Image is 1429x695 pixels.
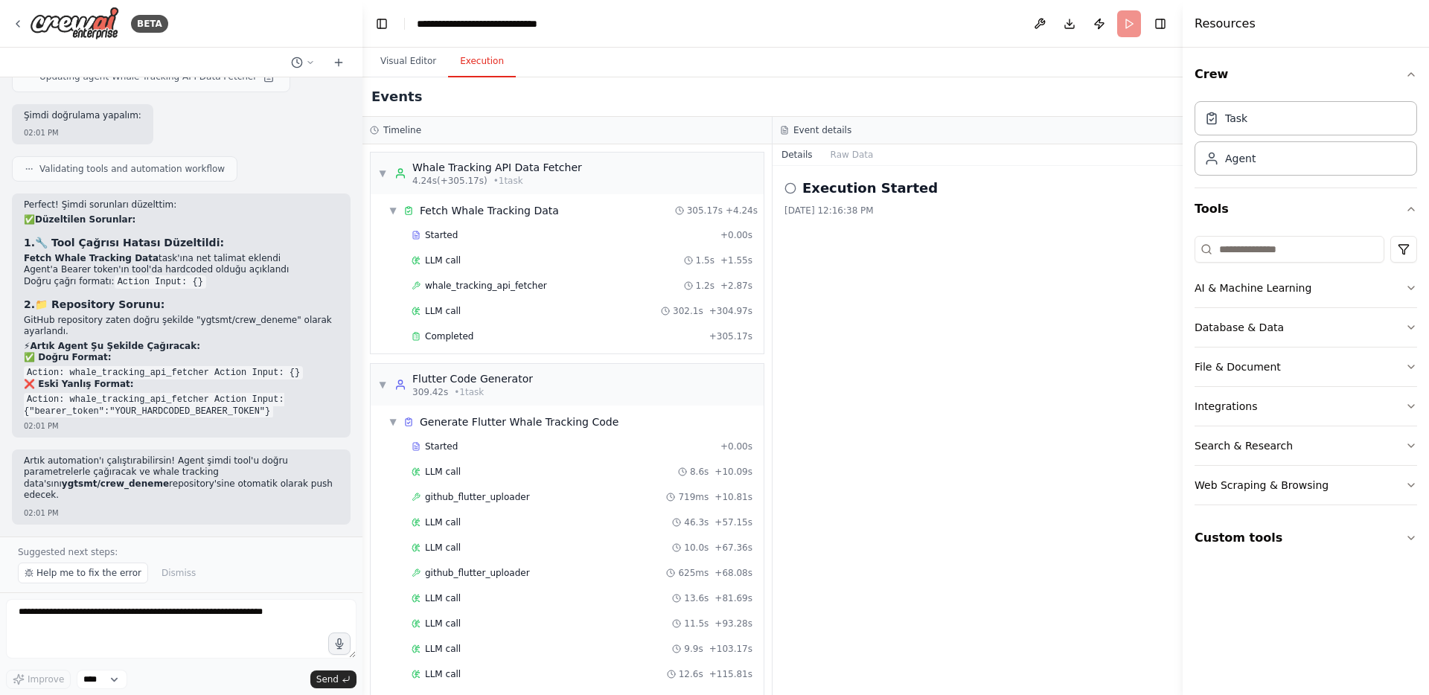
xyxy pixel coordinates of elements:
li: task'ına net talimat eklendi [24,253,339,265]
button: Click to speak your automation idea [328,632,351,655]
span: ▼ [389,205,397,217]
div: Web Scraping & Browsing [1195,478,1329,493]
span: • 1 task [454,386,484,398]
button: Database & Data [1195,308,1417,347]
span: + 10.09s [714,466,752,478]
span: 12.6s [679,668,703,680]
span: 302.1s [673,305,703,317]
button: Web Scraping & Browsing [1195,466,1417,505]
button: Visual Editor [368,46,448,77]
div: Search & Research [1195,438,1293,453]
button: Send [310,670,357,688]
span: ▼ [378,167,387,179]
span: Completed [425,330,473,342]
span: ▼ [378,379,387,391]
div: 02:01 PM [24,127,141,138]
span: 309.42s [412,386,448,398]
span: + 2.87s [720,280,752,292]
div: File & Document [1195,359,1281,374]
span: + 305.17s [709,330,752,342]
span: LLM call [425,618,461,630]
li: Agent'a Bearer token'ın tool'da hardcoded olduğu açıklandı [24,264,339,276]
code: Action: whale_tracking_api_fetcher Action Input: {"bearer_token":"YOUR_HARDCODED_BEARER_TOKEN"} [24,393,284,418]
p: Artık automation'ı çalıştırabilirsin! Agent şimdi tool'u doğru parametrelerle çağıracak ve whale ... [24,455,339,502]
p: Suggested next steps: [18,546,345,558]
div: 02:01 PM [24,507,339,519]
button: Search & Research [1195,426,1417,465]
span: LLM call [425,466,461,478]
strong: Artık Agent Şu Şekilde Çağıracak: [30,341,200,351]
button: Execution [448,46,516,77]
p: Şimdi doğrulama yapalım: [24,110,141,122]
h4: Resources [1195,15,1256,33]
span: ▼ [389,416,397,428]
strong: ❌ Eski Yanlış Format: [24,379,134,389]
button: Help me to fix the error [18,563,148,583]
div: Database & Data [1195,320,1284,335]
div: Fetch Whale Tracking Data [420,203,559,218]
span: + 304.97s [709,305,752,317]
span: 1.2s [696,280,714,292]
span: + 81.69s [714,592,752,604]
span: Help me to fix the error [36,567,141,579]
button: Start a new chat [327,54,351,71]
span: 9.9s [684,643,703,655]
h3: 2. [24,297,339,312]
button: AI & Machine Learning [1195,269,1417,307]
span: 46.3s [684,516,709,528]
div: Crew [1195,95,1417,188]
span: 4.24s (+305.17s) [412,175,487,187]
div: 02:01 PM [24,420,339,432]
button: Custom tools [1195,517,1417,559]
div: Tools [1195,230,1417,517]
p: Perfect! Şimdi sorunları düzelttim: [24,199,339,211]
h2: ✅ [24,214,339,226]
h3: Event details [793,124,851,136]
li: Doğru çağrı formatı: [24,276,339,288]
span: + 67.36s [714,542,752,554]
button: Raw Data [822,144,883,165]
span: • 1 task [493,175,523,187]
span: + 0.00s [720,229,752,241]
span: + 57.15s [714,516,752,528]
code: Action Input: {} [115,275,206,289]
strong: ygtsmt/crew_deneme [62,478,169,489]
span: Validating tools and automation workflow [39,163,225,175]
img: Logo [30,7,119,40]
span: LLM call [425,643,461,655]
span: + 68.08s [714,567,752,579]
button: Details [773,144,822,165]
nav: breadcrumb [417,16,584,31]
span: 13.6s [684,592,709,604]
button: Crew [1195,54,1417,95]
div: Agent [1225,151,1256,166]
p: GitHub repository zaten doğru şekilde "ygtsmt/crew_deneme" olarak ayarlandı. [24,315,339,338]
button: Switch to previous chat [285,54,321,71]
button: File & Document [1195,347,1417,386]
button: Integrations [1195,387,1417,426]
span: LLM call [425,305,461,317]
span: Improve [28,673,64,685]
div: Whale Tracking API Data Fetcher [412,160,582,175]
button: Tools [1195,188,1417,230]
span: LLM call [425,516,461,528]
span: + 4.24s [726,205,758,217]
strong: ✅ Doğru Format: [24,352,112,362]
span: 305.17s [687,205,723,217]
span: + 93.28s [714,618,752,630]
span: + 103.17s [709,643,752,655]
span: LLM call [425,542,461,554]
span: 8.6s [690,466,709,478]
span: + 10.81s [714,491,752,503]
span: Dismiss [162,567,196,579]
span: 719ms [678,491,709,503]
span: Send [316,673,339,685]
span: LLM call [425,668,461,680]
h2: Events [371,86,422,107]
div: BETA [131,15,168,33]
div: Flutter Code Generator [412,371,533,386]
span: Started [425,441,458,452]
strong: Fetch Whale Tracking Data [24,253,159,263]
h3: 1. [24,235,339,250]
button: Improve [6,670,71,689]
